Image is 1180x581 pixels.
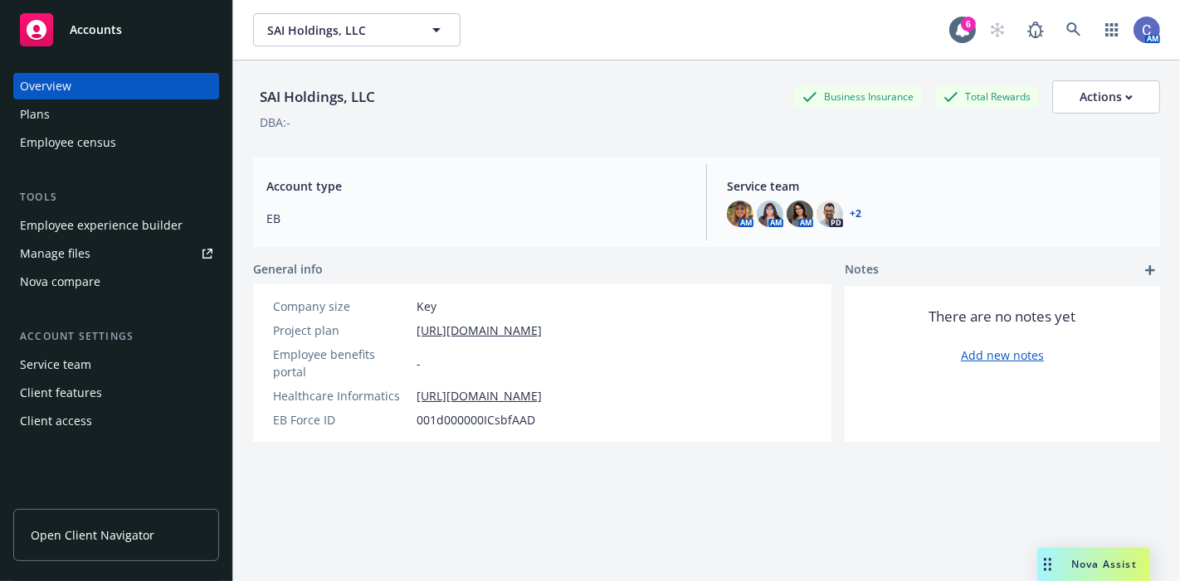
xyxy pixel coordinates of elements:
[267,22,411,39] span: SAI Holdings, LLC
[13,129,219,156] a: Employee census
[13,351,219,378] a: Service team
[845,260,879,280] span: Notes
[794,86,922,107] div: Business Insurance
[260,114,290,131] div: DBA: -
[273,298,410,315] div: Company size
[20,129,116,156] div: Employee census
[20,408,92,434] div: Client access
[1057,13,1090,46] a: Search
[817,201,843,227] img: photo
[1071,557,1137,571] span: Nova Assist
[417,355,421,372] span: -
[13,73,219,99] a: Overview
[20,380,102,406] div: Client features
[13,101,219,128] a: Plans
[31,526,154,544] span: Open Client Navigator
[1019,13,1052,46] a: Report a Bug
[20,212,183,239] div: Employee experience builder
[20,269,100,295] div: Nova compare
[935,86,1039,107] div: Total Rewards
[253,86,382,108] div: SAI Holdings, LLC
[266,210,686,227] span: EB
[273,411,410,428] div: EB Force ID
[961,17,976,31] div: 6
[929,307,1076,327] span: There are no notes yet
[1080,81,1133,113] div: Actions
[20,101,50,128] div: Plans
[1140,260,1160,280] a: add
[1037,548,1150,581] button: Nova Assist
[13,408,219,434] a: Client access
[13,212,219,239] a: Employee experience builder
[13,380,219,406] a: Client features
[13,189,219,206] div: Tools
[850,209,861,219] a: +2
[266,177,686,195] span: Account type
[417,298,436,315] span: Key
[417,322,542,339] a: [URL][DOMAIN_NAME]
[1037,548,1058,581] div: Drag to move
[273,387,410,404] div: Healthcare Informatics
[273,322,410,339] div: Project plan
[70,23,122,36] span: Accounts
[727,177,1147,195] span: Service team
[417,411,535,428] span: 001d000000ICsbfAAD
[253,13,461,46] button: SAI Holdings, LLC
[757,201,783,227] img: photo
[961,346,1044,364] a: Add new notes
[417,387,542,404] a: [URL][DOMAIN_NAME]
[20,240,90,267] div: Manage files
[727,201,753,227] img: photo
[253,260,323,278] span: General info
[20,351,91,378] div: Service team
[273,346,410,380] div: Employee benefits portal
[13,269,219,295] a: Nova compare
[1095,13,1129,46] a: Switch app
[1052,80,1160,114] button: Actions
[787,201,813,227] img: photo
[20,73,71,99] div: Overview
[13,328,219,345] div: Account settings
[1134,17,1160,43] img: photo
[13,7,219,53] a: Accounts
[13,240,219,267] a: Manage files
[981,13,1014,46] a: Start snowing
